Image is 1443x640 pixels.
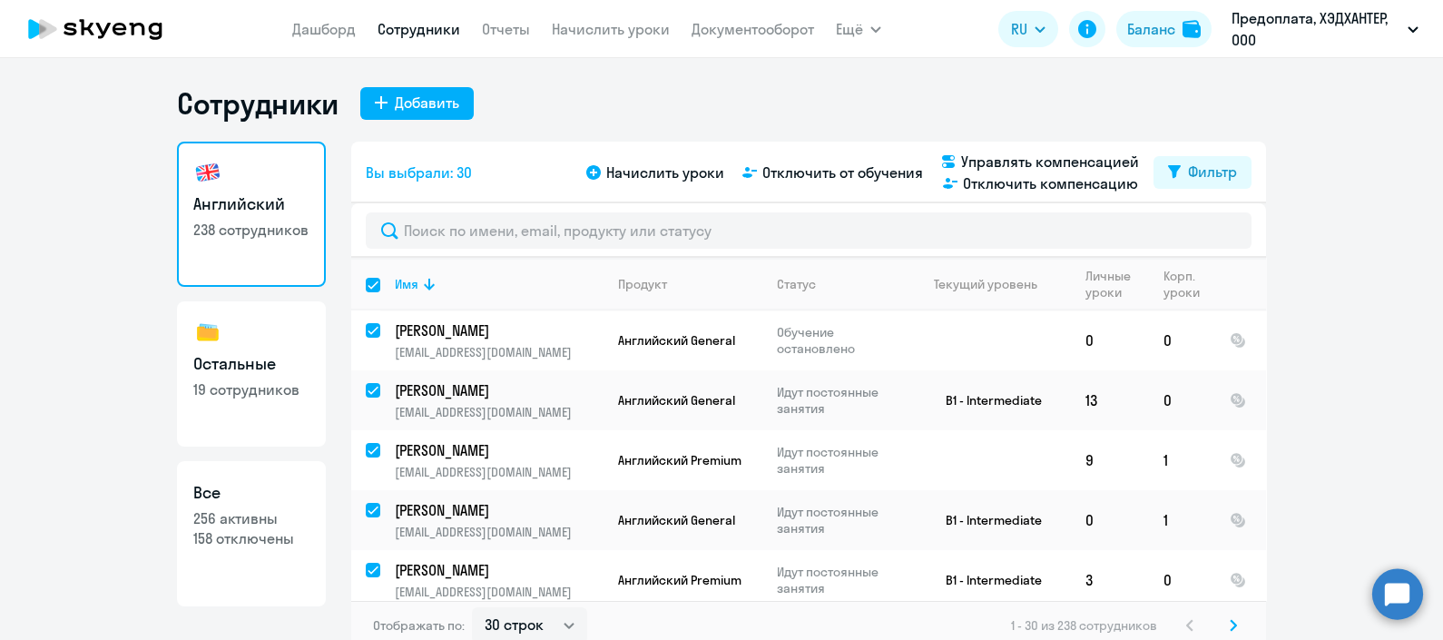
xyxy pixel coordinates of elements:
[692,20,814,38] a: Документооборот
[193,158,222,187] img: english
[193,379,309,399] p: 19 сотрудников
[193,220,309,240] p: 238 сотрудников
[1071,550,1149,610] td: 3
[618,276,667,292] div: Продукт
[177,301,326,447] a: Остальные19 сотрудников
[836,18,863,40] span: Ещё
[395,92,459,113] div: Добавить
[998,11,1058,47] button: RU
[395,276,603,292] div: Имя
[762,162,923,183] span: Отключить от обучения
[902,490,1071,550] td: B1 - Intermediate
[777,276,816,292] div: Статус
[963,172,1138,194] span: Отключить компенсацию
[777,444,901,477] p: Идут постоянные занятия
[777,504,901,537] p: Идут постоянные занятия
[1071,370,1149,430] td: 13
[482,20,530,38] a: Отчеты
[1183,20,1201,38] img: balance
[395,276,418,292] div: Имя
[395,524,603,540] p: [EMAIL_ADDRESS][DOMAIN_NAME]
[1163,268,1214,300] div: Корп. уроки
[193,481,309,505] h3: Все
[606,162,724,183] span: Начислить уроки
[777,324,901,357] p: Обучение остановлено
[1085,268,1136,300] div: Личные уроки
[618,332,735,349] span: Английский General
[618,452,741,468] span: Английский Premium
[193,528,309,548] p: 158 отключены
[902,550,1071,610] td: B1 - Intermediate
[177,142,326,287] a: Английский238 сотрудников
[902,370,1071,430] td: B1 - Intermediate
[193,318,222,347] img: others
[395,380,600,400] p: [PERSON_NAME]
[1149,310,1215,370] td: 0
[366,162,472,183] span: Вы выбрали: 30
[395,500,600,520] p: [PERSON_NAME]
[1153,156,1252,189] button: Фильтр
[1149,370,1215,430] td: 0
[1011,18,1027,40] span: RU
[373,617,465,634] span: Отображать по:
[177,85,339,122] h1: Сотрудники
[395,584,603,600] p: [EMAIL_ADDRESS][DOMAIN_NAME]
[1071,310,1149,370] td: 0
[378,20,460,38] a: Сотрудники
[836,11,881,47] button: Ещё
[777,384,901,417] p: Идут постоянные занятия
[1163,268,1202,300] div: Корп. уроки
[1011,617,1157,634] span: 1 - 30 из 238 сотрудников
[292,20,356,38] a: Дашборд
[395,560,603,580] a: [PERSON_NAME]
[618,276,761,292] div: Продукт
[395,464,603,480] p: [EMAIL_ADDRESS][DOMAIN_NAME]
[1188,161,1237,182] div: Фильтр
[618,392,735,409] span: Английский General
[777,564,901,596] p: Идут постоянные занятия
[366,212,1252,249] input: Поиск по имени, email, продукту или статусу
[395,344,603,360] p: [EMAIL_ADDRESS][DOMAIN_NAME]
[177,461,326,606] a: Все256 активны158 отключены
[395,560,600,580] p: [PERSON_NAME]
[360,87,474,120] button: Добавить
[1149,490,1215,550] td: 1
[395,320,603,340] a: [PERSON_NAME]
[395,440,603,460] a: [PERSON_NAME]
[193,192,309,216] h3: Английский
[1222,7,1428,51] button: Предоплата, ХЭДХАНТЕР, ООО
[618,512,735,528] span: Английский General
[395,320,600,340] p: [PERSON_NAME]
[961,151,1139,172] span: Управлять компенсацией
[395,380,603,400] a: [PERSON_NAME]
[395,404,603,420] p: [EMAIL_ADDRESS][DOMAIN_NAME]
[934,276,1037,292] div: Текущий уровень
[1116,11,1212,47] button: Балансbalance
[395,500,603,520] a: [PERSON_NAME]
[1232,7,1400,51] p: Предоплата, ХЭДХАНТЕР, ООО
[193,508,309,528] p: 256 активны
[1149,550,1215,610] td: 0
[618,572,741,588] span: Английский Premium
[1071,490,1149,550] td: 0
[917,276,1070,292] div: Текущий уровень
[1071,430,1149,490] td: 9
[777,276,901,292] div: Статус
[395,440,600,460] p: [PERSON_NAME]
[552,20,670,38] a: Начислить уроки
[193,352,309,376] h3: Остальные
[1127,18,1175,40] div: Баланс
[1085,268,1148,300] div: Личные уроки
[1149,430,1215,490] td: 1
